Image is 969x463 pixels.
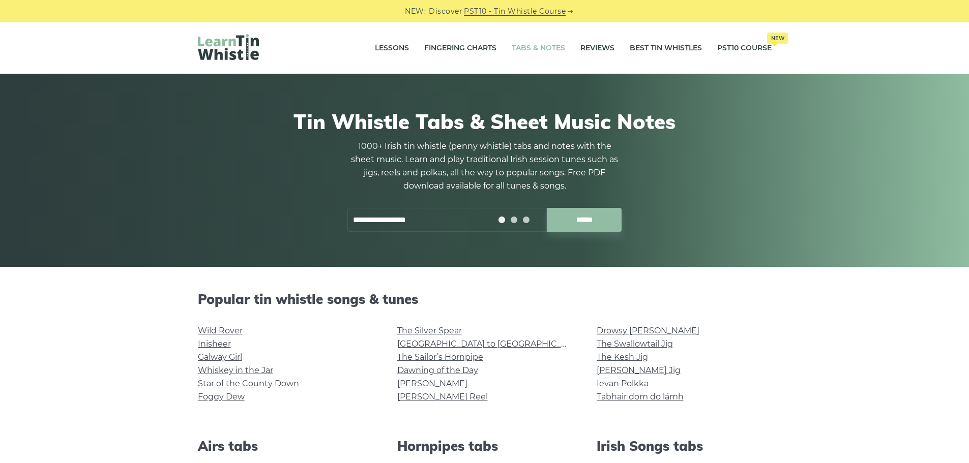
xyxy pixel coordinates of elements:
img: LearnTinWhistle.com [198,34,259,60]
a: Reviews [580,36,614,61]
a: Tabs & Notes [512,36,565,61]
a: The Silver Spear [397,326,462,335]
a: [PERSON_NAME] Jig [597,365,681,375]
a: The Swallowtail Jig [597,339,673,349]
a: Ievan Polkka [597,379,649,388]
span: New [767,33,788,44]
a: Best Tin Whistles [630,36,702,61]
a: Inisheer [198,339,231,349]
h2: Irish Songs tabs [597,438,772,454]
a: Lessons [375,36,409,61]
a: Whiskey in the Jar [198,365,273,375]
a: Galway Girl [198,352,242,362]
a: Drowsy [PERSON_NAME] [597,326,699,335]
a: Fingering Charts [424,36,496,61]
h1: Tin Whistle Tabs & Sheet Music Notes [198,109,772,134]
a: [PERSON_NAME] [397,379,467,388]
a: PST10 CourseNew [717,36,772,61]
a: Dawning of the Day [397,365,478,375]
a: [PERSON_NAME] Reel [397,392,488,402]
h2: Hornpipes tabs [397,438,572,454]
a: The Kesh Jig [597,352,648,362]
a: [GEOGRAPHIC_DATA] to [GEOGRAPHIC_DATA] [397,339,585,349]
p: 1000+ Irish tin whistle (penny whistle) tabs and notes with the sheet music. Learn and play tradi... [347,140,622,193]
h2: Airs tabs [198,438,373,454]
a: The Sailor’s Hornpipe [397,352,483,362]
a: Wild Rover [198,326,243,335]
a: Tabhair dom do lámh [597,392,684,402]
a: Foggy Dew [198,392,245,402]
h2: Popular tin whistle songs & tunes [198,291,772,307]
a: Star of the County Down [198,379,299,388]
